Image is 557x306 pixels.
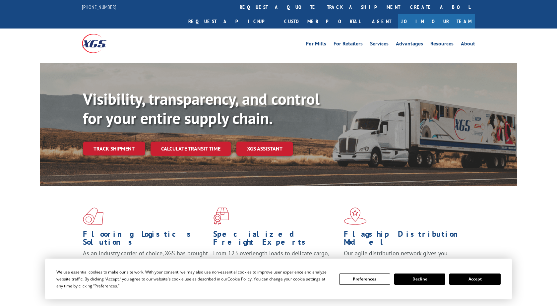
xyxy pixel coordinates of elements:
[83,89,320,128] b: Visibility, transparency, and control for your entire supply chain.
[94,283,117,289] span: Preferences
[396,41,423,48] a: Advantages
[213,249,339,279] p: From 123 overlength loads to delicate cargo, our experienced staff knows the best way to move you...
[83,208,103,225] img: xgs-icon-total-supply-chain-intelligence-red
[83,249,208,273] span: As an industry carrier of choice, XGS has brought innovation and dedication to flooring logistics...
[430,41,454,48] a: Resources
[45,259,512,299] div: Cookie Consent Prompt
[339,274,390,285] button: Preferences
[344,230,469,249] h1: Flagship Distribution Model
[213,230,339,249] h1: Specialized Freight Experts
[56,269,331,289] div: We use essential cookies to make our site work. With your consent, we may also use non-essential ...
[394,274,445,285] button: Decline
[151,142,231,156] a: Calculate transit time
[370,41,389,48] a: Services
[344,249,466,265] span: Our agile distribution network gives you nationwide inventory management on demand.
[236,142,293,156] a: XGS ASSISTANT
[83,230,208,249] h1: Flooring Logistics Solutions
[82,4,116,10] a: [PHONE_NUMBER]
[365,14,398,29] a: Agent
[83,142,145,155] a: Track shipment
[398,14,475,29] a: Join Our Team
[344,208,367,225] img: xgs-icon-flagship-distribution-model-red
[461,41,475,48] a: About
[279,14,365,29] a: Customer Portal
[334,41,363,48] a: For Retailers
[306,41,326,48] a: For Mills
[449,274,500,285] button: Accept
[213,208,229,225] img: xgs-icon-focused-on-flooring-red
[183,14,279,29] a: Request a pickup
[227,276,252,282] span: Cookie Policy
